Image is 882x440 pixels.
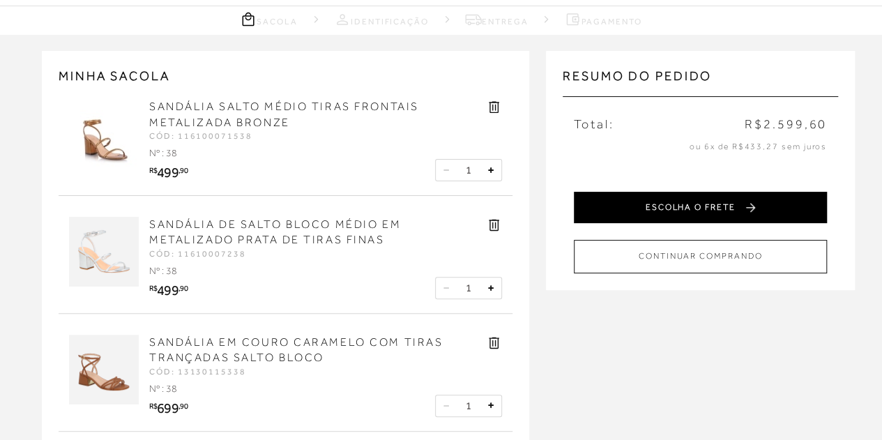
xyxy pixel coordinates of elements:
[334,10,429,28] a: Identificação
[466,282,471,294] span: 1
[69,99,139,169] img: SANDÁLIA SALTO MÉDIO TIRAS FRONTAIS METALIZADA BRONZE
[564,10,641,28] a: Pagamento
[563,68,838,97] h3: Resumo do pedido
[149,383,177,394] span: Nº : 38
[574,240,827,273] button: CONTINUAR COMPRANDO
[59,68,512,85] h2: MINHA SACOLA
[466,400,471,412] span: 1
[240,10,298,28] a: Sacola
[574,116,614,133] span: Total:
[149,336,443,364] a: SANDÁLIA EM COURO CARAMELO COM TIRAS TRANÇADAS SALTO BLOCO
[466,164,471,176] span: 1
[69,217,139,287] img: SANDÁLIA DE SALTO BLOCO MÉDIO EM METALIZADO PRATA DE TIRAS FINAS
[149,147,177,158] span: Nº : 38
[149,100,419,128] a: SANDÁLIA SALTO MÉDIO TIRAS FRONTAIS METALIZADA BRONZE
[149,249,246,259] span: CÓD: 11610007238
[149,131,252,141] span: CÓD: 116100071538
[149,265,177,276] span: Nº : 38
[745,116,827,133] span: R$2.599,60
[149,218,401,246] a: SANDÁLIA DE SALTO BLOCO MÉDIO EM METALIZADO PRATA DE TIRAS FINAS
[69,335,139,404] img: SANDÁLIA EM COURO CARAMELO COM TIRAS TRANÇADAS SALTO BLOCO
[574,192,827,223] button: ESCOLHA O FRETE
[465,10,528,28] a: Entrega
[574,141,827,153] p: ou 6x de R$433,27 sem juros
[149,367,246,377] span: CÓD: 13130115338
